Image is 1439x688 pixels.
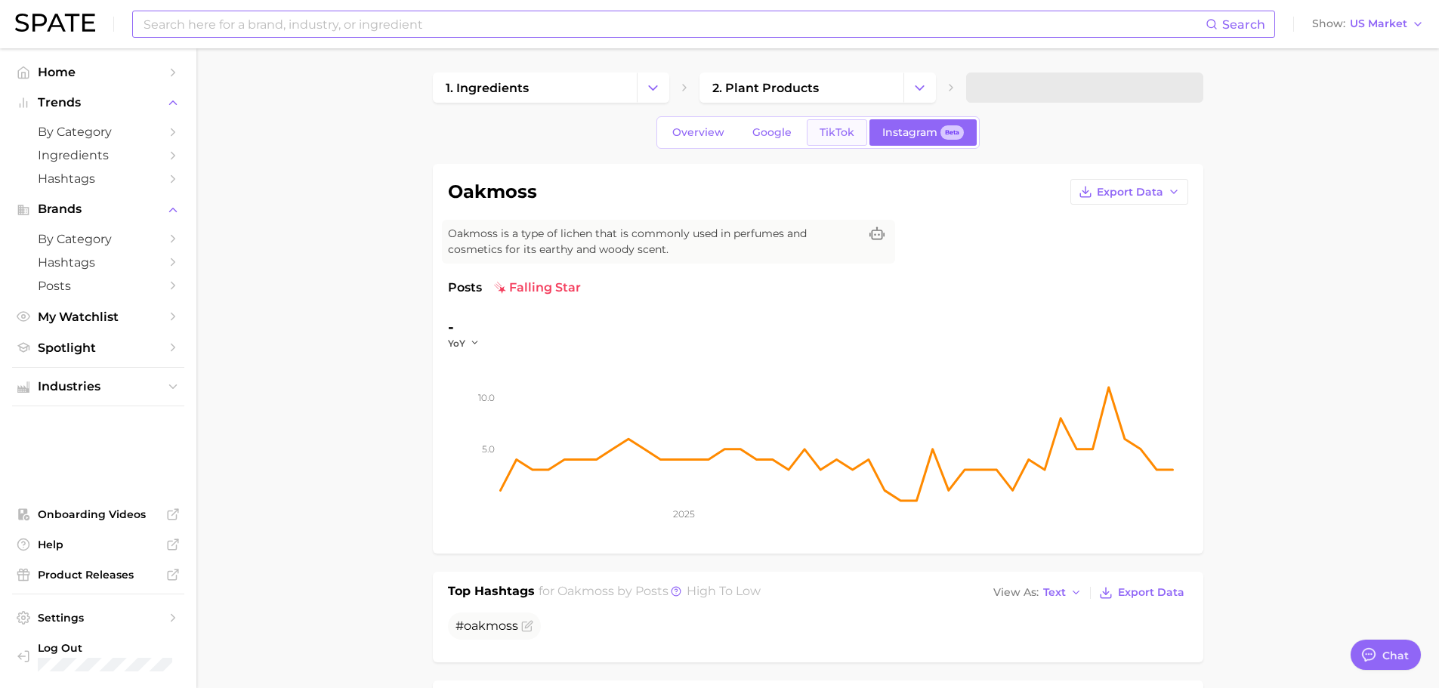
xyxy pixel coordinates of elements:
[12,60,184,84] a: Home
[659,119,737,146] a: Overview
[478,391,495,403] tspan: 10.0
[38,508,159,521] span: Onboarding Videos
[12,143,184,167] a: Ingredients
[1118,586,1184,599] span: Export Data
[672,508,694,520] tspan: 2025
[12,637,184,676] a: Log out. Currently logged in with e-mail anna.katsnelson@mane.com.
[38,279,159,293] span: Posts
[1312,20,1345,28] span: Show
[993,588,1039,597] span: View As
[990,583,1086,603] button: View AsText
[448,337,465,350] span: YoY
[38,538,159,551] span: Help
[12,336,184,359] a: Spotlight
[712,81,819,95] span: 2. plant products
[820,126,854,139] span: TikTok
[1095,582,1187,603] button: Export Data
[12,533,184,556] a: Help
[1070,179,1188,205] button: Export Data
[38,232,159,246] span: by Category
[1222,17,1265,32] span: Search
[12,251,184,274] a: Hashtags
[12,91,184,114] button: Trends
[448,183,537,201] h1: oakmoss
[448,337,480,350] button: YoY
[38,65,159,79] span: Home
[12,375,184,398] button: Industries
[740,119,804,146] a: Google
[448,315,490,339] div: -
[494,279,581,297] span: falling star
[637,73,669,103] button: Change Category
[464,619,518,633] span: oakmoss
[12,606,184,629] a: Settings
[38,125,159,139] span: by Category
[12,563,184,586] a: Product Releases
[38,341,159,355] span: Spotlight
[882,126,937,139] span: Instagram
[433,73,637,103] a: 1. ingredients
[1308,14,1428,34] button: ShowUS Market
[945,126,959,139] span: Beta
[12,305,184,329] a: My Watchlist
[12,120,184,143] a: by Category
[38,148,159,162] span: Ingredients
[448,582,535,603] h1: Top Hashtags
[752,126,792,139] span: Google
[38,202,159,216] span: Brands
[807,119,867,146] a: TikTok
[38,310,159,324] span: My Watchlist
[446,81,529,95] span: 1. ingredients
[142,11,1206,37] input: Search here for a brand, industry, or ingredient
[494,282,506,294] img: falling star
[38,171,159,186] span: Hashtags
[699,73,903,103] a: 2. plant products
[482,443,495,455] tspan: 5.0
[903,73,936,103] button: Change Category
[557,584,614,598] span: oakmoss
[38,568,159,582] span: Product Releases
[38,96,159,110] span: Trends
[521,620,533,632] button: Flag as miscategorized or irrelevant
[448,226,859,258] span: Oakmoss is a type of lichen that is commonly used in perfumes and cosmetics for its earthy and wo...
[539,582,761,603] h2: for by Posts
[38,255,159,270] span: Hashtags
[12,227,184,251] a: by Category
[687,584,761,598] span: high to low
[1097,186,1163,199] span: Export Data
[38,611,159,625] span: Settings
[1350,20,1407,28] span: US Market
[12,167,184,190] a: Hashtags
[672,126,724,139] span: Overview
[15,14,95,32] img: SPATE
[448,279,482,297] span: Posts
[12,198,184,221] button: Brands
[12,274,184,298] a: Posts
[869,119,977,146] a: InstagramBeta
[1043,588,1066,597] span: Text
[12,503,184,526] a: Onboarding Videos
[38,641,192,655] span: Log Out
[455,619,518,633] span: #
[38,380,159,393] span: Industries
